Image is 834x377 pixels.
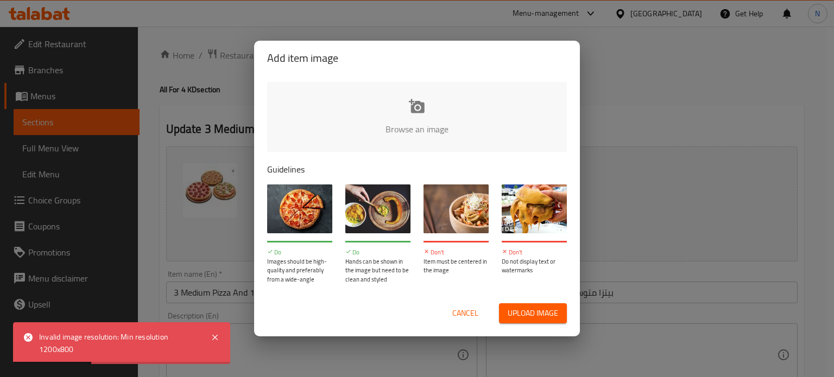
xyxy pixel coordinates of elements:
[508,306,558,320] span: Upload image
[502,248,567,257] p: Don't
[267,163,567,176] p: Guidelines
[448,303,483,323] button: Cancel
[267,257,332,284] p: Images should be high-quality and preferably from a wide-angle
[502,257,567,275] p: Do not display text or watermarks
[267,49,567,67] h2: Add item image
[267,184,332,233] img: guide-img-1@3x.jpg
[499,303,567,323] button: Upload image
[39,331,200,355] div: Invalid image resolution: Min resolution 1200x800
[345,184,410,233] img: guide-img-2@3x.jpg
[424,257,489,275] p: Item must be centered in the image
[267,248,332,257] p: Do
[345,248,410,257] p: Do
[452,306,478,320] span: Cancel
[424,184,489,233] img: guide-img-3@3x.jpg
[424,248,489,257] p: Don't
[502,184,567,233] img: guide-img-4@3x.jpg
[345,257,410,284] p: Hands can be shown in the image but need to be clean and styled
